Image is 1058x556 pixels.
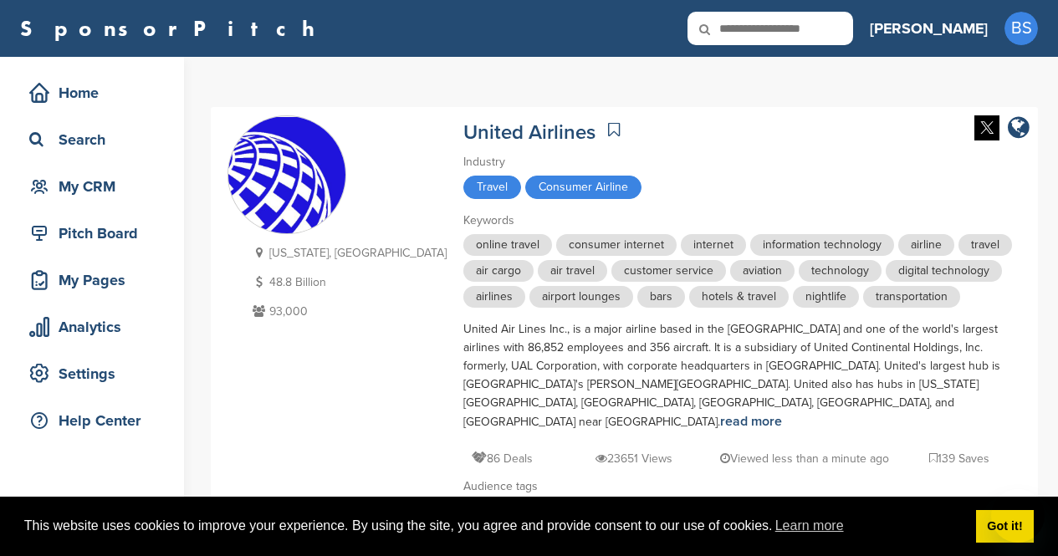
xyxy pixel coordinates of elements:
[870,17,988,40] h3: [PERSON_NAME]
[538,260,607,282] span: air travel
[929,448,989,469] p: 139 Saves
[1008,115,1030,143] a: company link
[529,286,633,308] span: airport lounges
[17,74,167,112] a: Home
[898,234,954,256] span: airline
[863,286,960,308] span: transportation
[976,510,1034,543] a: dismiss cookie message
[958,234,1012,256] span: travel
[25,359,167,389] div: Settings
[463,153,1021,171] div: Industry
[750,234,894,256] span: information technology
[974,115,999,140] img: Twitter white
[17,167,167,206] a: My CRM
[720,413,782,430] a: read more
[525,176,641,199] span: Consumer Airline
[463,477,1021,496] div: Audience tags
[248,242,447,263] p: [US_STATE], [GEOGRAPHIC_DATA]
[248,301,447,322] p: 93,000
[463,260,534,282] span: air cargo
[25,265,167,295] div: My Pages
[463,176,521,199] span: Travel
[20,18,325,39] a: SponsorPitch
[248,272,447,293] p: 48.8 Billion
[720,448,889,469] p: Viewed less than a minute ago
[228,117,345,234] img: Sponsorpitch & United Airlines
[463,286,525,308] span: airlines
[730,260,795,282] span: aviation
[463,320,1021,431] div: United Air Lines Inc., is a major airline based in the [GEOGRAPHIC_DATA] and one of the world's l...
[25,125,167,155] div: Search
[773,513,846,538] a: learn more about cookies
[637,286,685,308] span: bars
[17,355,167,393] a: Settings
[25,406,167,436] div: Help Center
[463,120,595,145] a: United Airlines
[463,212,1021,230] div: Keywords
[17,261,167,299] a: My Pages
[611,260,726,282] span: customer service
[25,171,167,201] div: My CRM
[17,401,167,440] a: Help Center
[556,234,677,256] span: consumer internet
[463,234,552,256] span: online travel
[681,234,746,256] span: internet
[1004,12,1038,45] span: BS
[886,260,1002,282] span: digital technology
[25,218,167,248] div: Pitch Board
[24,513,963,538] span: This website uses cookies to improve your experience. By using the site, you agree and provide co...
[17,308,167,346] a: Analytics
[472,448,533,469] p: 86 Deals
[17,120,167,159] a: Search
[991,489,1045,543] iframe: Button to launch messaging window
[25,78,167,108] div: Home
[799,260,882,282] span: technology
[689,286,789,308] span: hotels & travel
[870,10,988,47] a: [PERSON_NAME]
[25,312,167,342] div: Analytics
[17,214,167,252] a: Pitch Board
[595,448,672,469] p: 23651 Views
[793,286,859,308] span: nightlife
